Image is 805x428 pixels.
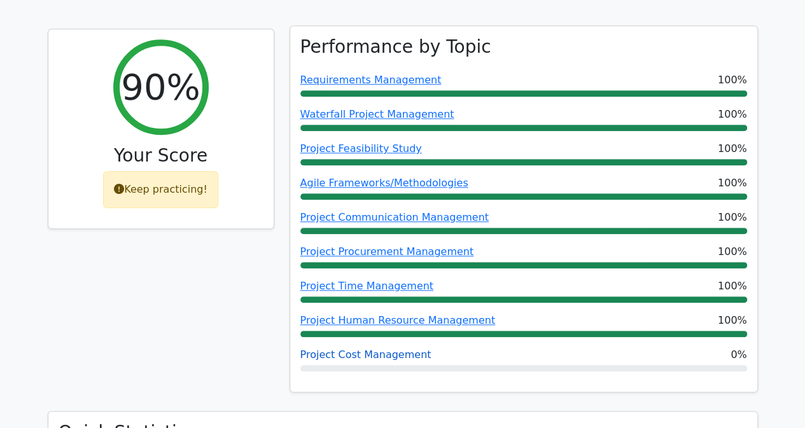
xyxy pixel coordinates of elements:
[300,280,433,292] a: Project Time Management
[300,245,474,258] a: Project Procurement Management
[718,210,747,225] span: 100%
[300,74,442,86] a: Requirements Management
[59,145,263,167] h3: Your Score
[300,108,454,120] a: Waterfall Project Management
[103,171,218,208] div: Keep practicing!
[300,177,468,189] a: Agile Frameworks/Methodologies
[300,349,431,361] a: Project Cost Management
[718,176,747,191] span: 100%
[718,107,747,122] span: 100%
[718,313,747,328] span: 100%
[718,279,747,294] span: 100%
[718,72,747,88] span: 100%
[718,141,747,156] span: 100%
[300,36,491,58] h3: Performance by Topic
[121,66,200,108] h2: 90%
[300,211,489,223] a: Project Communication Management
[300,314,495,326] a: Project Human Resource Management
[300,142,422,155] a: Project Feasibility Study
[731,347,746,362] span: 0%
[718,244,747,259] span: 100%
